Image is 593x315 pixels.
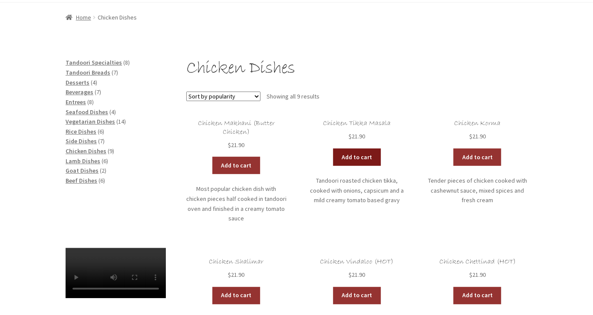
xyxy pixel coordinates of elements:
a: Chicken Tikka Masala $21.90 [306,119,407,141]
h2: Chicken Tikka Masala [306,119,407,128]
span: 4 [92,79,96,86]
a: Home [66,13,91,21]
bdi: 21.90 [228,271,244,279]
span: $ [469,271,472,279]
span: 7 [113,69,116,76]
a: Add to cart: “Chicken Korma” [453,148,501,166]
bdi: 21.90 [228,141,244,149]
a: Tandoori Breads [66,69,110,76]
a: Chicken Vindaloo (HOT) $21.90 [306,258,407,280]
a: Chicken Makhani (Butter Chicken) $21.90 [186,119,287,150]
a: Vegetarian Dishes [66,118,115,125]
a: Rice Dishes [66,128,96,135]
a: Chicken Korma $21.90 [427,119,527,141]
bdi: 21.90 [349,132,365,140]
span: 2 [102,167,105,174]
a: Add to cart: “Chicken Shalimar” [212,287,260,304]
p: Tender pieces of chicken cooked with cashewnut sauce, mixed spices and fresh cream [427,176,527,205]
a: Beef Dishes [66,177,97,184]
a: Add to cart: “Chicken Tikka Masala” [333,148,381,166]
span: $ [349,271,352,279]
bdi: 21.90 [349,271,365,279]
span: 4 [111,108,114,116]
h2: Chicken Vindaloo (HOT) [306,258,407,266]
span: 7 [100,137,103,145]
p: Most popular chicken dish with chicken pieces half cooked in tandoori oven and finished in a crea... [186,184,287,223]
a: Chicken Shalimar $21.90 [186,258,287,280]
a: Seafood Dishes [66,108,108,116]
a: Lamb Dishes [66,157,100,165]
a: Add to cart: “Chicken Chettinad (HOT)” [453,287,501,304]
span: 8 [125,59,128,66]
a: Entrees [66,98,86,106]
span: 9 [109,147,112,155]
span: 14 [118,118,124,125]
span: $ [349,132,352,140]
h2: Chicken Chettinad (HOT) [427,258,527,266]
span: $ [228,141,231,149]
span: $ [469,132,472,140]
span: 6 [103,157,106,165]
p: Tandoori roasted chicken tikka, cooked with onions, capsicum and a mild creamy tomato based gravy [306,176,407,205]
span: / [91,13,98,23]
a: Add to cart: “Chicken Vindaloo (HOT)” [333,287,381,304]
span: 6 [100,177,103,184]
span: 7 [96,88,99,96]
a: Tandoori Specialties [66,59,122,66]
h1: Chicken Dishes [186,58,527,80]
span: $ [228,271,231,279]
h2: Chicken Shalimar [186,258,287,266]
a: Add to cart: “Chicken Makhani (Butter Chicken)” [212,157,260,174]
a: Side Dishes [66,137,97,145]
span: 8 [89,98,92,106]
select: Shop order [186,92,260,101]
bdi: 21.90 [469,132,485,140]
a: Beverages [66,88,93,96]
a: Desserts [66,79,89,86]
h2: Chicken Makhani (Butter Chicken) [186,119,287,136]
span: 6 [99,128,102,135]
a: Goat Dishes [66,167,99,174]
h2: Chicken Korma [427,119,527,128]
a: Chicken Dishes [66,147,106,155]
nav: breadcrumbs [66,13,527,23]
bdi: 21.90 [469,271,485,279]
a: Chicken Chettinad (HOT) $21.90 [427,258,527,280]
p: Showing all 9 results [267,90,320,104]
